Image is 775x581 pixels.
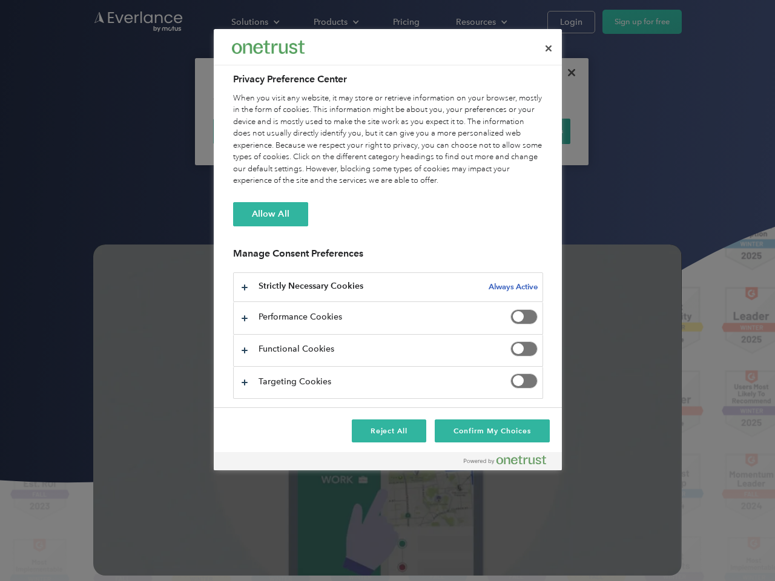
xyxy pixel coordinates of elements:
[232,41,305,53] img: Everlance
[89,72,150,97] input: Submit
[435,419,549,442] button: Confirm My Choices
[214,29,562,470] div: Preference center
[233,72,543,87] h2: Privacy Preference Center
[352,419,427,442] button: Reject All
[464,455,546,465] img: Powered by OneTrust Opens in a new Tab
[232,35,305,59] div: Everlance
[233,202,308,226] button: Allow All
[464,455,556,470] a: Powered by OneTrust Opens in a new Tab
[535,35,562,62] button: Close
[214,29,562,470] div: Privacy Preference Center
[233,93,543,187] div: When you visit any website, it may store or retrieve information on your browser, mostly in the f...
[233,248,543,266] h3: Manage Consent Preferences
